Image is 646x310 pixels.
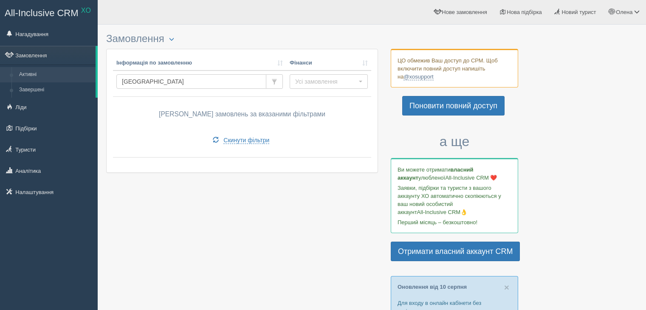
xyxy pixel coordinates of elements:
a: @xosupport [403,73,433,80]
a: Фінанси [290,59,368,67]
input: Пошук за номером замовлення, ПІБ або паспортом туриста [116,74,266,89]
span: All-Inclusive CRM👌 [417,209,468,215]
span: × [504,282,509,292]
span: Нове замовлення [442,9,487,15]
span: All-Inclusive CRM ❤️ [445,175,497,181]
div: ЦО обмежив Ваш доступ до СРМ. Щоб включити повний доступ напишіть на [391,49,518,87]
span: Новий турист [561,9,596,15]
p: Ви можете отримати улюбленої [398,166,511,182]
h3: Замовлення [106,33,378,45]
p: Заявки, підбірки та туристи з вашого аккаунту ХО автоматично скопіюються у ваш новий особистий ак... [398,184,511,216]
a: Завершені [15,82,96,98]
a: Отримати власний аккаунт CRM [391,242,520,261]
a: Поновити повний доступ [402,96,505,116]
a: All-Inclusive CRM XO [0,0,97,24]
p: Перший місяць – безкоштовно! [398,218,511,226]
span: All-Inclusive CRM [5,8,79,18]
span: Олена [616,9,632,15]
p: [PERSON_NAME] замовлень за вказаними фільтрами [116,110,368,119]
button: Close [504,283,509,292]
h3: а ще [391,134,518,149]
span: Скинути фільтри [223,137,269,144]
button: Усі замовлення [290,74,368,89]
b: власний аккаунт [398,166,474,181]
a: Оновлення від 10 серпня [398,284,467,290]
a: Скинути фільтри [207,133,275,147]
a: Інформація по замовленню [116,59,283,67]
span: Нова підбірка [507,9,542,15]
sup: XO [81,7,91,14]
a: Активні [15,67,96,82]
span: Усі замовлення [295,77,357,86]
